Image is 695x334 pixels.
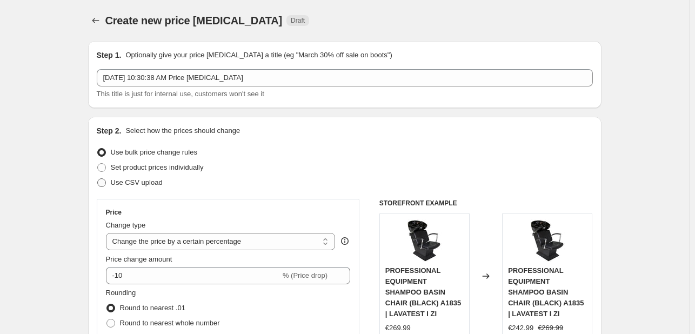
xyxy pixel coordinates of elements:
span: PROFESSIONAL EQUIPMENT SHAMPOO BASIN CHAIR (BLACK) A1835 | LAVATEST I ZI [385,266,461,318]
img: 6-1_80x.jpg [403,219,446,262]
input: -15 [106,267,280,284]
span: Create new price [MEDICAL_DATA] [105,15,283,26]
h6: STOREFRONT EXAMPLE [379,199,593,208]
span: PROFESSIONAL EQUIPMENT SHAMPOO BASIN CHAIR (BLACK) A1835 | LAVATEST I ZI [508,266,584,318]
div: €242.99 [508,323,533,333]
span: Use CSV upload [111,178,163,186]
img: 6-1_80x.jpg [526,219,569,262]
div: help [339,236,350,246]
span: This title is just for internal use, customers won't see it [97,90,264,98]
p: Optionally give your price [MEDICAL_DATA] a title (eg "March 30% off sale on boots") [125,50,392,61]
span: Draft [291,16,305,25]
strike: €269.99 [538,323,563,333]
button: Price change jobs [88,13,103,28]
span: % (Price drop) [283,271,328,279]
h2: Step 1. [97,50,122,61]
span: Price change amount [106,255,172,263]
p: Select how the prices should change [125,125,240,136]
h2: Step 2. [97,125,122,136]
span: Round to nearest whole number [120,319,220,327]
span: Rounding [106,289,136,297]
span: Change type [106,221,146,229]
h3: Price [106,208,122,217]
span: Round to nearest .01 [120,304,185,312]
input: 30% off holiday sale [97,69,593,86]
span: Use bulk price change rules [111,148,197,156]
span: Set product prices individually [111,163,204,171]
div: €269.99 [385,323,411,333]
